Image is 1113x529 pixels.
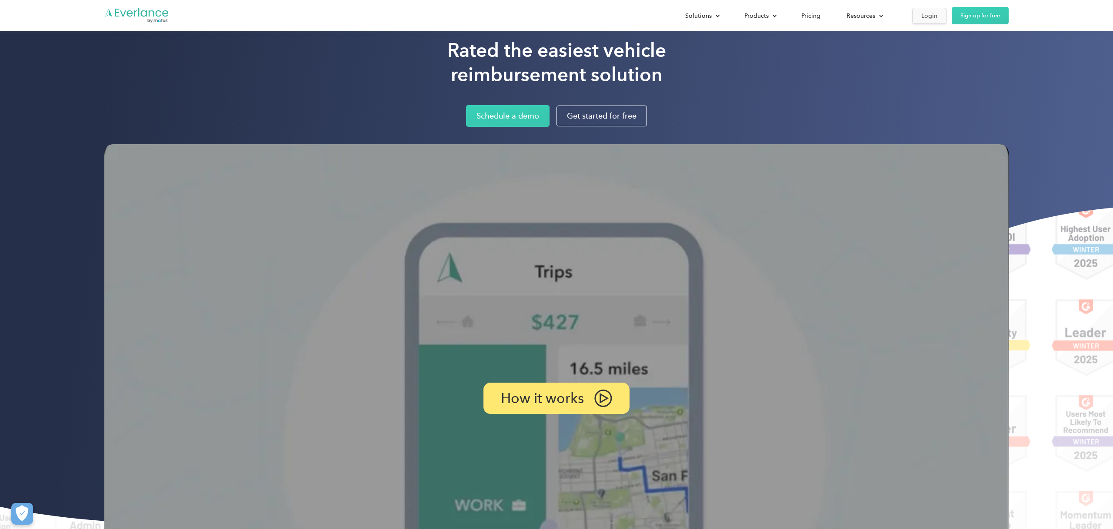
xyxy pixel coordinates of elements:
[11,503,33,525] button: Cookies Settings
[676,8,727,23] div: Solutions
[447,38,666,87] h1: Rated the easiest vehicle reimbursement solution
[793,8,829,23] a: Pricing
[685,10,712,21] div: Solutions
[846,10,875,21] div: Resources
[501,392,584,404] p: How it works
[736,8,784,23] div: Products
[556,106,647,126] a: Get started for free
[921,10,937,21] div: Login
[744,10,769,21] div: Products
[838,8,890,23] div: Resources
[801,10,820,21] div: Pricing
[912,8,946,24] a: Login
[184,43,228,61] input: Submit
[466,105,550,127] a: Schedule a demo
[104,7,170,24] a: Go to homepage
[952,7,1009,24] a: Sign up for free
